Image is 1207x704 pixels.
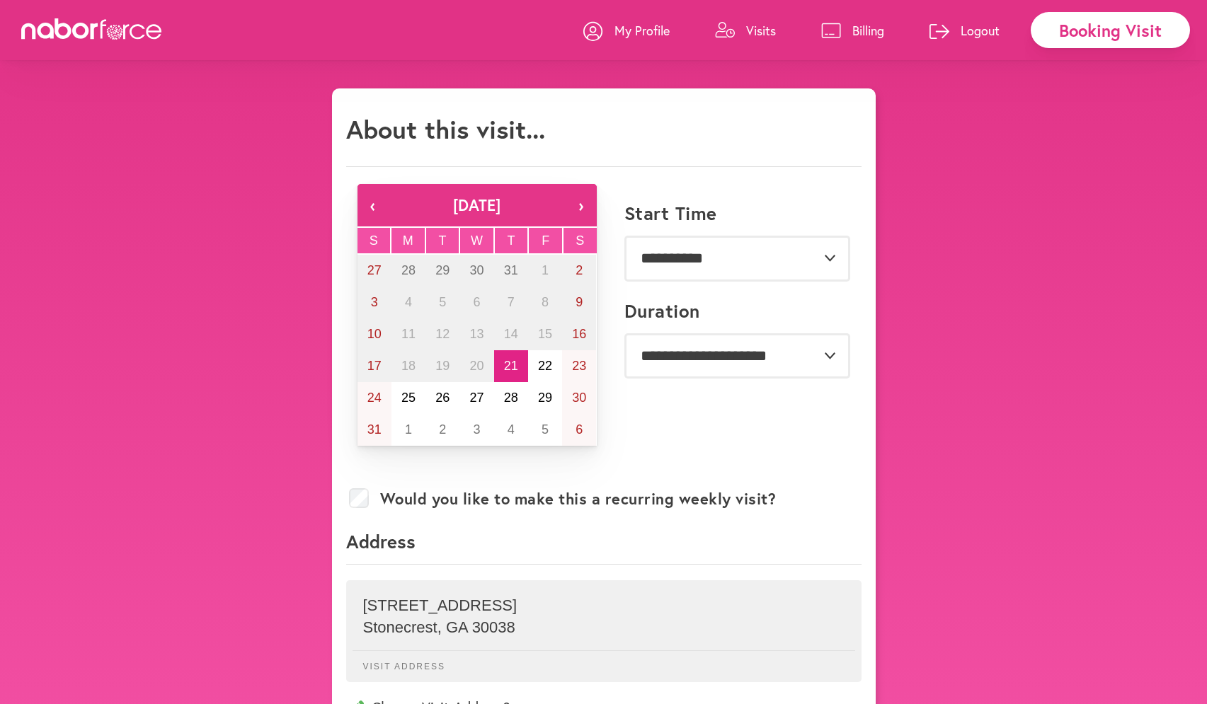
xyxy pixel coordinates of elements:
button: August 16, 2025 [562,318,596,350]
abbr: September 6, 2025 [576,422,583,437]
button: August 8, 2025 [528,287,562,318]
button: September 6, 2025 [562,414,596,446]
button: August 23, 2025 [562,350,596,382]
label: Would you like to make this a recurring weekly visit? [380,490,777,508]
abbr: August 26, 2025 [435,391,450,405]
p: Billing [852,22,884,39]
button: July 30, 2025 [459,255,493,287]
button: August 26, 2025 [425,382,459,414]
p: [STREET_ADDRESS] [363,596,845,615]
abbr: Wednesday [471,233,483,248]
abbr: August 21, 2025 [504,359,518,373]
abbr: August 8, 2025 [542,295,549,309]
abbr: August 16, 2025 [572,327,586,341]
div: Booking Visit [1031,12,1190,48]
p: Logout [961,22,1000,39]
abbr: September 2, 2025 [439,422,446,437]
button: August 19, 2025 [425,350,459,382]
abbr: August 1, 2025 [542,263,549,277]
abbr: September 5, 2025 [542,422,549,437]
abbr: Friday [542,233,549,248]
a: Billing [821,9,884,52]
button: August 1, 2025 [528,255,562,287]
abbr: August 15, 2025 [538,327,552,341]
button: September 1, 2025 [391,414,425,446]
label: Duration [624,300,700,322]
abbr: August 31, 2025 [367,422,382,437]
button: › [566,184,597,226]
abbr: September 1, 2025 [405,422,412,437]
button: August 25, 2025 [391,382,425,414]
abbr: August 9, 2025 [576,295,583,309]
button: August 2, 2025 [562,255,596,287]
p: Stonecrest , GA 30038 [363,618,845,637]
abbr: July 30, 2025 [469,263,484,277]
button: August 29, 2025 [528,382,562,414]
abbr: August 27, 2025 [469,391,484,405]
button: August 24, 2025 [357,382,391,414]
p: Visit Address [353,650,855,671]
a: Logout [929,9,1000,52]
button: July 27, 2025 [357,255,391,287]
h1: About this visit... [346,114,545,144]
abbr: August 30, 2025 [572,391,586,405]
abbr: Tuesday [438,233,446,248]
button: August 3, 2025 [357,287,391,318]
abbr: August 23, 2025 [572,359,586,373]
abbr: August 13, 2025 [469,327,484,341]
button: August 18, 2025 [391,350,425,382]
abbr: Saturday [576,233,584,248]
abbr: Monday [403,233,413,248]
button: August 5, 2025 [425,287,459,318]
abbr: August 4, 2025 [405,295,412,309]
button: August 15, 2025 [528,318,562,350]
abbr: Sunday [370,233,378,248]
abbr: September 3, 2025 [473,422,480,437]
button: August 7, 2025 [494,287,528,318]
abbr: August 14, 2025 [504,327,518,341]
button: July 29, 2025 [425,255,459,287]
button: ‹ [357,184,389,226]
p: Address [346,529,862,565]
button: July 28, 2025 [391,255,425,287]
a: My Profile [583,9,670,52]
button: September 2, 2025 [425,414,459,446]
button: August 4, 2025 [391,287,425,318]
abbr: July 31, 2025 [504,263,518,277]
button: August 28, 2025 [494,382,528,414]
a: Visits [715,9,776,52]
abbr: August 24, 2025 [367,391,382,405]
abbr: August 18, 2025 [401,359,416,373]
abbr: September 4, 2025 [508,422,515,437]
abbr: July 29, 2025 [435,263,450,277]
button: August 20, 2025 [459,350,493,382]
button: August 30, 2025 [562,382,596,414]
button: August 22, 2025 [528,350,562,382]
button: August 17, 2025 [357,350,391,382]
abbr: August 10, 2025 [367,327,382,341]
abbr: August 2, 2025 [576,263,583,277]
abbr: August 28, 2025 [504,391,518,405]
button: September 3, 2025 [459,414,493,446]
abbr: August 11, 2025 [401,327,416,341]
abbr: August 29, 2025 [538,391,552,405]
button: July 31, 2025 [494,255,528,287]
button: August 21, 2025 [494,350,528,382]
label: Start Time [624,202,717,224]
button: August 14, 2025 [494,318,528,350]
p: My Profile [614,22,670,39]
button: August 11, 2025 [391,318,425,350]
abbr: July 27, 2025 [367,263,382,277]
button: September 4, 2025 [494,414,528,446]
button: August 31, 2025 [357,414,391,446]
abbr: August 3, 2025 [371,295,378,309]
button: August 13, 2025 [459,318,493,350]
abbr: August 5, 2025 [439,295,446,309]
abbr: August 20, 2025 [469,359,484,373]
abbr: August 7, 2025 [508,295,515,309]
abbr: July 28, 2025 [401,263,416,277]
abbr: August 12, 2025 [435,327,450,341]
button: September 5, 2025 [528,414,562,446]
button: August 6, 2025 [459,287,493,318]
abbr: August 19, 2025 [435,359,450,373]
